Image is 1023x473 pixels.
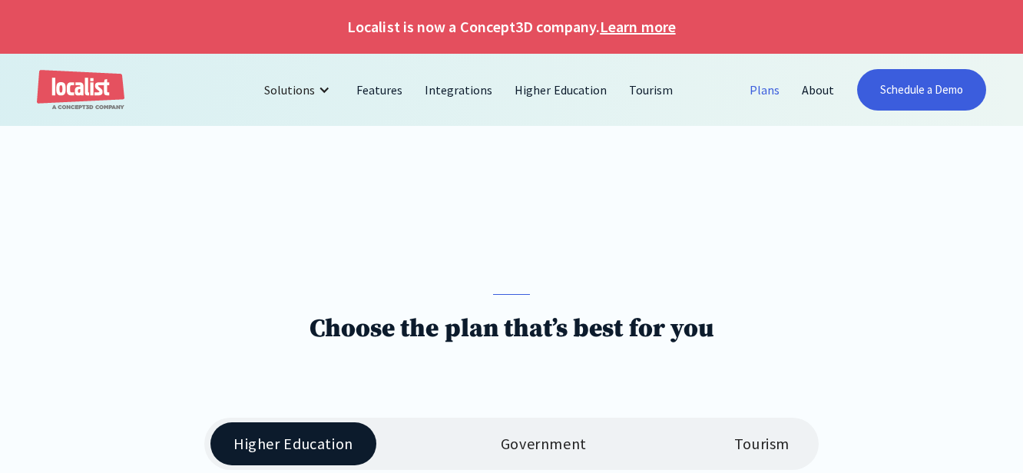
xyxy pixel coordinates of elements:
div: Solutions [264,81,315,99]
a: Learn more [600,15,675,38]
a: Integrations [414,71,504,108]
div: Government [501,435,587,453]
a: Schedule a Demo [857,69,987,111]
a: Higher Education [504,71,618,108]
a: Features [346,71,414,108]
a: About [791,71,846,108]
h1: Choose the plan that’s best for you [310,313,713,345]
div: Higher Education [233,435,353,453]
a: home [37,70,124,111]
a: Tourism [618,71,684,108]
div: Tourism [734,435,790,453]
div: Solutions [253,71,346,108]
a: Plans [739,71,791,108]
